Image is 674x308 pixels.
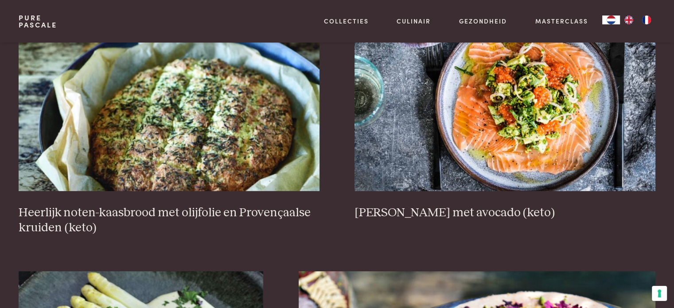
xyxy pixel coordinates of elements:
[638,16,655,24] a: FR
[19,14,57,28] a: PurePascale
[324,16,369,26] a: Collecties
[602,16,655,24] aside: Language selected: Nederlands
[459,16,507,26] a: Gezondheid
[19,14,319,236] a: Heerlijk noten-kaasbrood met olijfolie en Provençaalse kruiden (keto) Heerlijk noten-kaasbrood me...
[19,205,319,236] h3: Heerlijk noten-kaasbrood met olijfolie en Provençaalse kruiden (keto)
[355,205,655,221] h3: [PERSON_NAME] met avocado (keto)
[397,16,431,26] a: Culinair
[19,14,319,191] img: Heerlijk noten-kaasbrood met olijfolie en Provençaalse kruiden (keto)
[620,16,655,24] ul: Language list
[652,286,667,301] button: Uw voorkeuren voor toestemming voor trackingtechnologieën
[355,14,655,191] img: Rauwe zalm met avocado (keto)
[620,16,638,24] a: EN
[602,16,620,24] a: NL
[602,16,620,24] div: Language
[535,16,588,26] a: Masterclass
[355,14,655,220] a: Rauwe zalm met avocado (keto) [PERSON_NAME] met avocado (keto)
